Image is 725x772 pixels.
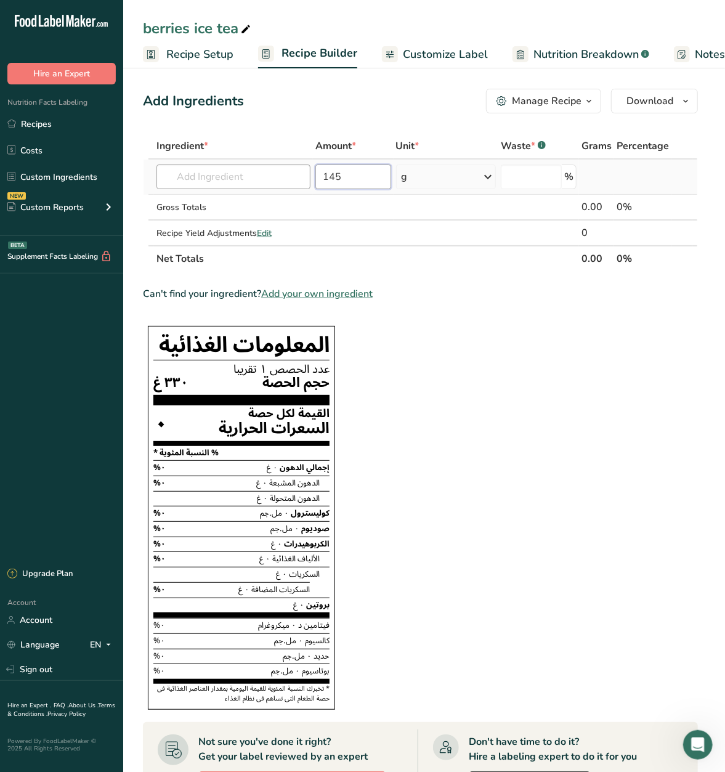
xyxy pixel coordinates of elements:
a: Language [7,634,60,656]
a: Terms & Conditions . [7,701,115,718]
span: Amount [315,139,356,153]
div: عدد الحصص ١ تقريبا [153,363,330,375]
span: Grams [581,139,612,153]
span: الدهون المشبعة [269,474,320,492]
span: فيتامين د [298,617,330,634]
span: ٠ ميكروغرام [258,617,296,634]
span: ٠ مل.جم [283,648,312,665]
div: 0% [617,200,669,214]
span: ٠% [153,505,166,522]
span: حديد [314,648,330,665]
span: حجم الحصة [262,375,330,391]
div: 0 [581,226,612,240]
button: Hire an Expert [7,63,116,84]
span: ٠% [153,662,165,680]
span: ٠ غ [238,581,249,598]
span: ٠ غ [293,596,304,614]
span: Recipe Builder [281,45,357,62]
input: Add Ingredient [156,165,310,189]
span: ٠% [153,648,165,665]
span: ٠ غ [267,459,278,476]
th: 0.00 [579,245,614,271]
span: ٠% [153,459,166,476]
span: ٠% [153,581,166,598]
span: Customize Label [403,46,488,63]
div: Waste [501,139,546,153]
span: كالسيوم [305,632,330,649]
a: Customize Label [382,41,488,68]
div: Add Ingredients [143,91,244,112]
div: berries ice tea [143,17,253,39]
a: FAQ . [54,701,68,710]
div: Upgrade Plan [7,568,73,580]
span: ٠ غ [257,490,268,507]
h1: المعلومات الغذائية [153,331,330,360]
iframe: Intercom live chat [683,730,713,760]
span: Nutrition Breakdown [533,46,639,63]
div: 0.00 [581,200,612,214]
span: ٠ غ [271,535,282,553]
span: ٠ مل.جم [270,520,299,537]
span: Percentage [617,139,669,153]
span: ٠ مل.جم [274,632,303,649]
span: ٠ مل.جم [271,662,300,680]
span: Recipe Setup [166,46,233,63]
span: Unit [396,139,419,153]
div: BETA [8,242,27,249]
div: Custom Reports [7,201,84,214]
div: Powered By FoodLabelMaker © 2025 All Rights Reserved [7,737,116,752]
span: بروتين [306,596,330,614]
a: Privacy Policy [47,710,86,718]
th: 0% [614,245,671,271]
div: القيمة لكل حصة [219,408,330,420]
section: % النسبة المئوية * [153,446,330,461]
div: NEW [7,192,26,200]
div: EN [90,638,116,652]
span: Add your own ingredient [261,286,373,301]
span: ٠% [153,520,166,537]
span: إجمالي الدهون [280,459,330,476]
span: ٠% [153,632,165,649]
span: Ingredient [156,139,208,153]
span: ٠ مل.جم [260,505,289,522]
span: الكربوهيدرات [284,535,330,553]
span: بوتاسيوم [302,662,330,680]
div: Manage Recipe [512,94,581,108]
span: Edit [257,227,272,239]
div: Not sure you've done it right? Get your label reviewed by an expert [198,734,368,764]
button: Download [611,89,698,113]
span: ٠% [153,535,166,553]
a: Hire an Expert . [7,701,51,710]
span: كوليسترول [291,505,330,522]
span: السكريات [289,566,320,583]
span: ٠ غ [259,550,270,567]
span: السكريات المضافة [251,581,310,598]
div: ٠ [153,408,169,441]
button: Manage Recipe [486,89,601,113]
th: Net Totals [154,245,579,271]
span: ٠% [153,474,166,492]
span: ٠% [153,550,166,567]
div: g [402,169,408,184]
div: Can't find your ingredient? [143,286,698,301]
div: السعرات الحرارية [219,420,330,437]
span: ٠ غ [276,566,287,583]
span: الدهون المتحولة [270,490,320,507]
span: صوديوم [301,520,330,537]
span: ٠% [153,617,165,634]
a: Recipe Builder [258,39,357,69]
a: About Us . [68,701,98,710]
section: * تخبرك النسبة المئوية للقيمة اليومية بمقدار العناصر الغذائية فى حصة الطعام التى تساهم فى نظام ال... [153,684,330,704]
div: Recipe Yield Adjustments [156,227,310,240]
div: Gross Totals [156,201,310,214]
span: الألياف الغذائية [272,550,320,567]
span: ٣٣٠ غ [153,375,188,391]
a: Recipe Setup [143,41,233,68]
div: Don't have time to do it? Hire a labeling expert to do it for you [469,734,637,764]
span: ٠ غ [256,474,267,492]
span: Download [626,94,673,108]
a: Nutrition Breakdown [512,41,649,68]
